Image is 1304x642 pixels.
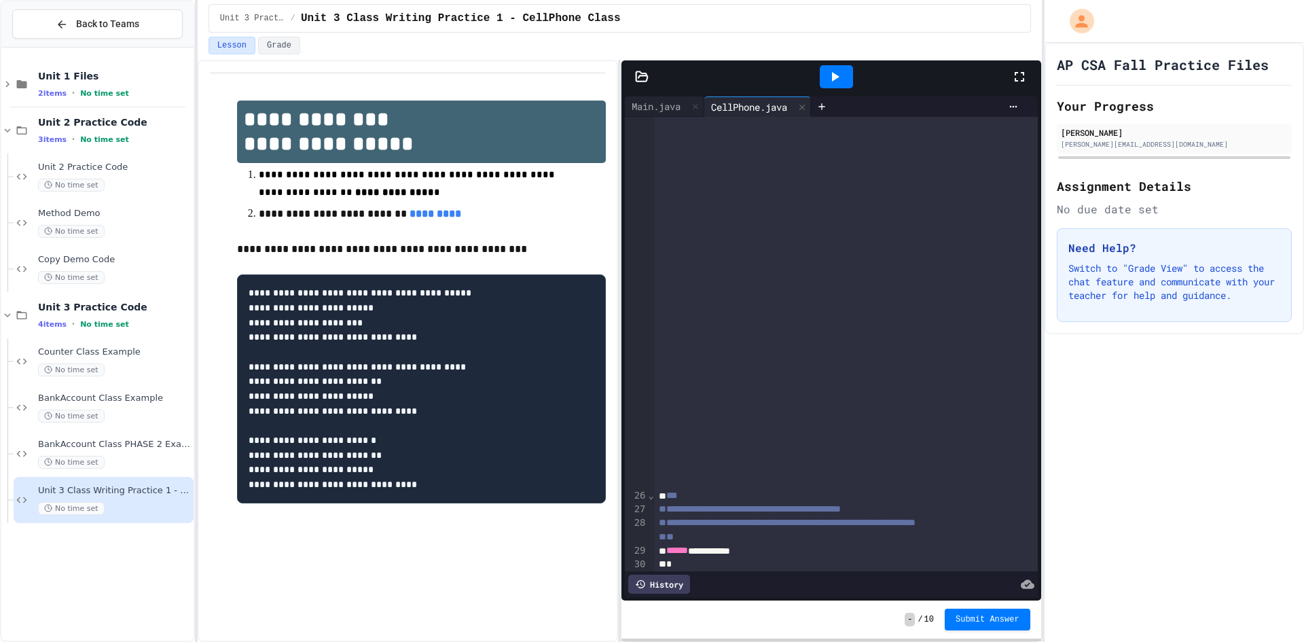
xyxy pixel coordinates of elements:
span: No time set [80,320,129,329]
span: Unit 2 Practice Code [38,116,191,128]
span: No time set [38,179,105,192]
span: BankAccount Class PHASE 2 Example [38,439,191,450]
h3: Need Help? [1068,240,1280,256]
span: Counter Class Example [38,346,191,358]
div: My Account [1055,5,1098,37]
span: BankAccount Class Example [38,393,191,404]
span: 10 [924,614,934,625]
span: Copy Demo Code [38,254,191,266]
span: Unit 3 Practice Code [220,13,285,24]
h2: Assignment Details [1057,177,1292,196]
div: History [628,575,690,594]
span: No time set [38,456,105,469]
h1: AP CSA Fall Practice Files [1057,55,1269,74]
span: • [72,134,75,145]
div: 26 [625,489,647,503]
div: 30 [625,558,647,571]
span: No time set [38,271,105,284]
div: 29 [625,544,647,558]
h2: Your Progress [1057,96,1292,115]
span: Unit 3 Class Writing Practice 1 - CellPhone Class [301,10,620,26]
span: Unit 3 Class Writing Practice 1 - CellPhone Class [38,485,191,497]
button: Submit Answer [945,609,1030,630]
span: No time set [80,89,129,98]
span: • [72,319,75,329]
span: Back to Teams [76,17,139,31]
span: • [72,88,75,99]
div: [PERSON_NAME][EMAIL_ADDRESS][DOMAIN_NAME] [1061,139,1288,149]
iframe: chat widget [1247,588,1290,628]
div: 28 [625,516,647,544]
span: No time set [38,410,105,423]
div: No due date set [1057,201,1292,217]
span: No time set [80,135,129,144]
span: 4 items [38,320,67,329]
span: No time set [38,363,105,376]
div: 27 [625,503,647,516]
div: CellPhone.java [704,100,794,114]
span: 2 items [38,89,67,98]
span: No time set [38,502,105,515]
span: / [291,13,295,24]
span: Unit 1 Files [38,70,191,82]
div: Main.java [625,96,704,117]
span: 3 items [38,135,67,144]
button: Grade [258,37,300,54]
span: Submit Answer [956,614,1019,625]
span: No time set [38,225,105,238]
span: Unit 2 Practice Code [38,162,191,173]
div: [PERSON_NAME] [1061,126,1288,139]
button: Lesson [209,37,255,54]
span: - [905,613,915,626]
iframe: chat widget [1191,529,1290,586]
span: Unit 3 Practice Code [38,301,191,313]
span: / [918,614,922,625]
div: CellPhone.java [704,96,811,117]
p: Switch to "Grade View" to access the chat feature and communicate with your teacher for help and ... [1068,262,1280,302]
span: Method Demo [38,208,191,219]
div: Main.java [625,99,687,113]
span: Fold line [648,490,655,501]
button: Back to Teams [12,10,183,39]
